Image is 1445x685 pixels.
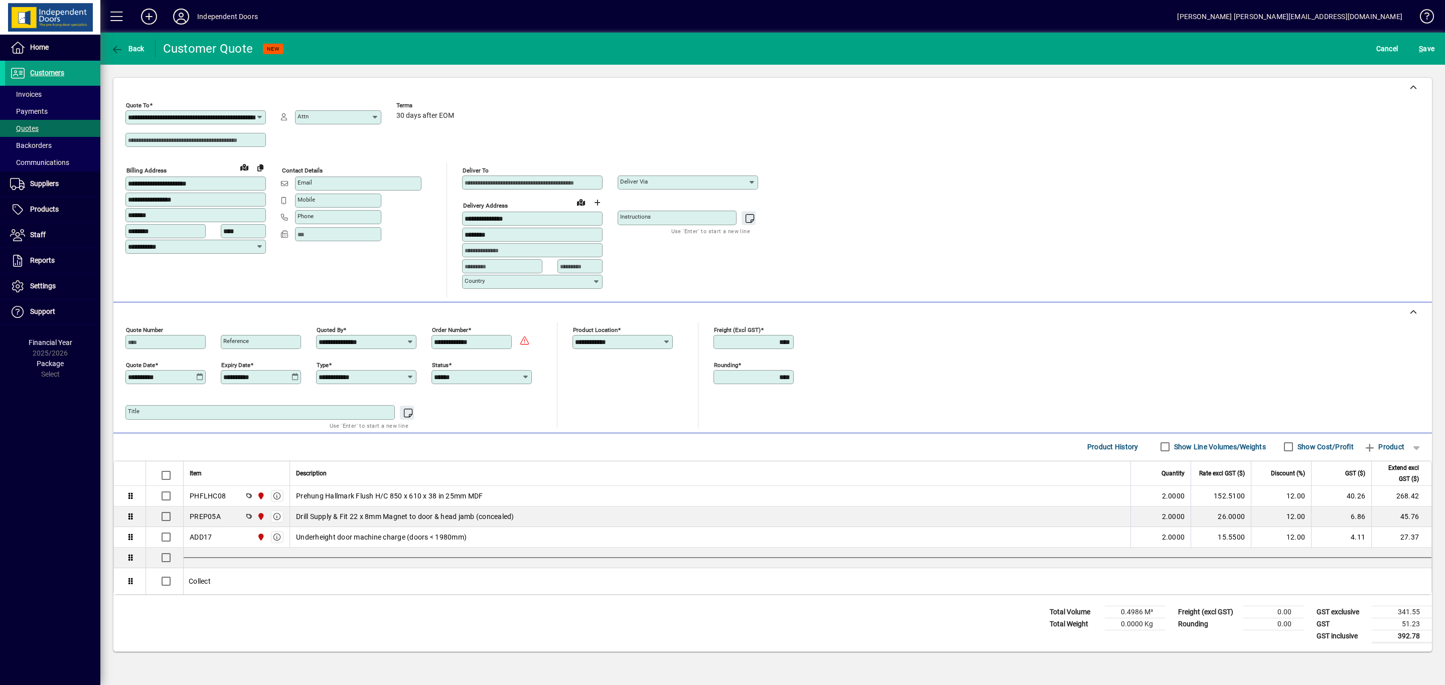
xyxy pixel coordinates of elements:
span: Underheight door machine charge (doors < 1980mm) [296,532,467,542]
span: Settings [30,282,56,290]
mat-label: Product location [573,326,618,333]
div: Customer Quote [163,41,253,57]
span: Christchurch [254,490,266,501]
a: Support [5,299,100,324]
td: GST exclusive [1312,606,1372,618]
span: Product [1364,439,1404,455]
label: Show Cost/Profit [1295,442,1354,452]
span: Terms [396,102,457,109]
a: Invoices [5,86,100,103]
div: ADD17 [190,532,212,542]
span: 2.0000 [1162,532,1185,542]
div: 152.5100 [1197,491,1245,501]
span: Cancel [1376,41,1398,57]
mat-label: Expiry date [221,361,250,368]
span: 2.0000 [1162,511,1185,522]
mat-label: Type [317,361,329,368]
span: Quotes [10,124,39,132]
button: Copy to Delivery address [252,159,268,176]
mat-label: Email [298,179,312,186]
mat-label: Attn [298,113,309,120]
a: Products [5,197,100,222]
span: Quantity [1162,468,1185,479]
span: Communications [10,158,69,166]
div: Collect [184,568,1431,594]
mat-label: Instructions [620,213,651,220]
div: Independent Doors [197,9,258,25]
label: Show Line Volumes/Weights [1172,442,1266,452]
a: Staff [5,223,100,248]
span: Discount (%) [1271,468,1305,479]
span: Drill Supply & Fit 22 x 8mm Magnet to door & head jamb (concealed) [296,511,514,522]
button: Profile [165,8,197,26]
mat-label: Rounding [714,361,738,368]
span: ave [1419,41,1434,57]
span: 2.0000 [1162,491,1185,501]
div: PHFLHC08 [190,491,226,501]
mat-label: Country [465,277,485,284]
td: Total Volume [1045,606,1105,618]
td: 392.78 [1372,630,1432,642]
span: Description [296,468,327,479]
span: Christchurch [254,532,266,543]
span: Reports [30,256,55,264]
td: 40.26 [1311,486,1371,506]
a: View on map [573,194,589,210]
span: 30 days after EOM [396,112,454,120]
td: 0.4986 M³ [1105,606,1165,618]
span: Rate excl GST ($) [1199,468,1245,479]
button: Add [133,8,165,26]
span: Back [111,45,144,53]
td: Freight (excl GST) [1173,606,1243,618]
td: 51.23 [1372,618,1432,630]
span: Invoices [10,90,42,98]
mat-label: Reference [223,337,249,345]
mat-label: Quote To [126,102,150,109]
td: 45.76 [1371,506,1431,527]
button: Choose address [589,195,605,211]
a: Communications [5,154,100,171]
td: 0.00 [1243,618,1304,630]
td: 0.00 [1243,606,1304,618]
span: S [1419,45,1423,53]
span: Home [30,43,49,51]
button: Cancel [1374,40,1401,58]
span: Support [30,307,55,315]
span: Staff [30,231,46,239]
a: Reports [5,248,100,273]
a: Settings [5,274,100,299]
div: PREP05A [190,511,221,522]
a: Payments [5,103,100,120]
mat-label: Status [432,361,449,368]
span: NEW [267,46,279,52]
mat-hint: Use 'Enter' to start a new line [671,225,750,237]
span: Financial Year [29,338,72,347]
button: Save [1416,40,1437,58]
mat-label: Deliver To [463,167,489,174]
a: View on map [236,159,252,175]
span: GST ($) [1345,468,1365,479]
td: 6.86 [1311,506,1371,527]
td: 12.00 [1251,506,1311,527]
span: Suppliers [30,180,59,188]
td: GST inclusive [1312,630,1372,642]
td: GST [1312,618,1372,630]
td: 27.37 [1371,527,1431,548]
td: 12.00 [1251,486,1311,506]
div: 15.5500 [1197,532,1245,542]
td: Total Weight [1045,618,1105,630]
span: Package [37,360,64,368]
td: 0.0000 Kg [1105,618,1165,630]
span: Products [30,205,59,213]
td: 341.55 [1372,606,1432,618]
a: Backorders [5,137,100,154]
td: Rounding [1173,618,1243,630]
span: Extend excl GST ($) [1378,462,1419,484]
mat-label: Title [128,408,139,415]
app-page-header-button: Back [100,40,156,58]
td: 12.00 [1251,527,1311,548]
span: Customers [30,69,64,77]
mat-label: Order number [432,326,468,333]
td: 268.42 [1371,486,1431,506]
button: Back [108,40,147,58]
